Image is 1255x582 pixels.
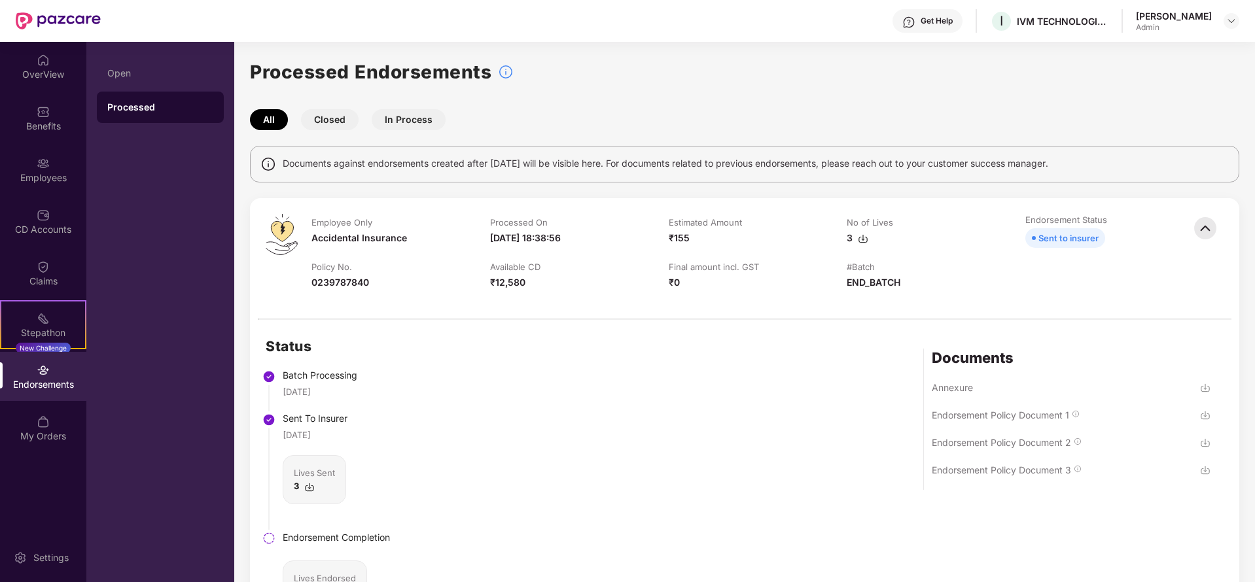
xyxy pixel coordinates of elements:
div: [PERSON_NAME] [1136,10,1212,22]
img: svg+xml;base64,PHN2ZyBpZD0iSW5mbyIgeG1sbnM9Imh0dHA6Ly93d3cudzMub3JnLzIwMDAvc3ZnIiB3aWR0aD0iMTQiIG... [1074,465,1082,473]
div: Processed [107,101,213,114]
div: [DATE] 18:38:56 [490,231,561,245]
div: END_BATCH [847,275,900,290]
div: Endorsement Policy Document 1 [932,409,1069,421]
b: 3 [294,481,299,491]
div: 3 [847,231,868,245]
img: svg+xml;base64,PHN2ZyBpZD0iSW5mbyIgeG1sbnM9Imh0dHA6Ly93d3cudzMub3JnLzIwMDAvc3ZnIiB3aWR0aD0iMTQiIG... [260,156,276,172]
div: Employee Only [311,216,372,228]
div: ₹155 [669,231,690,245]
div: Admin [1136,22,1212,33]
img: svg+xml;base64,PHN2ZyBpZD0iRHJvcGRvd24tMzJ4MzIiIHhtbG5zPSJodHRwOi8vd3d3LnczLm9yZy8yMDAwL3N2ZyIgd2... [1226,16,1237,26]
img: svg+xml;base64,PHN2ZyBpZD0iSW5mbyIgeG1sbnM9Imh0dHA6Ly93d3cudzMub3JnLzIwMDAvc3ZnIiB3aWR0aD0iMTQiIG... [1072,410,1080,418]
div: Get Help [921,16,953,26]
div: Documents [932,349,1211,367]
img: svg+xml;base64,PHN2ZyBpZD0iQ0RfQWNjb3VudHMiIGRhdGEtbmFtZT0iQ0QgQWNjb3VudHMiIHhtbG5zPSJodHRwOi8vd3... [37,209,50,222]
div: Batch Processing [283,368,390,383]
img: svg+xml;base64,PHN2ZyB4bWxucz0iaHR0cDovL3d3dy53My5vcmcvMjAwMC9zdmciIHdpZHRoPSI0OS4zMiIgaGVpZ2h0PS... [266,214,298,255]
img: svg+xml;base64,PHN2ZyBpZD0iSGVscC0zMngzMiIgeG1sbnM9Imh0dHA6Ly93d3cudzMub3JnLzIwMDAvc3ZnIiB3aWR0aD... [902,16,915,29]
img: svg+xml;base64,PHN2ZyBpZD0iRW5kb3JzZW1lbnRzIiB4bWxucz0iaHR0cDovL3d3dy53My5vcmcvMjAwMC9zdmciIHdpZH... [37,364,50,377]
div: Stepathon [1,326,85,339]
img: svg+xml;base64,PHN2ZyBpZD0iRG93bmxvYWQtMzJ4MzIiIHhtbG5zPSJodHRwOi8vd3d3LnczLm9yZy8yMDAwL3N2ZyIgd2... [1200,410,1211,420]
div: [DATE] [283,428,311,441]
img: svg+xml;base64,PHN2ZyBpZD0iSG9tZSIgeG1sbnM9Imh0dHA6Ly93d3cudzMub3JnLzIwMDAvc3ZnIiB3aWR0aD0iMjAiIG... [37,54,50,67]
button: All [250,109,288,130]
img: svg+xml;base64,PHN2ZyBpZD0iQ2xhaW0iIHhtbG5zPSJodHRwOi8vd3d3LnczLm9yZy8yMDAwL3N2ZyIgd2lkdGg9IjIwIi... [37,260,50,273]
div: Open [107,68,213,78]
div: [DATE] [283,385,311,398]
div: ₹12,580 [490,275,525,290]
span: Documents against endorsements created after [DATE] will be visible here. For documents related t... [283,156,1048,171]
div: Lives Sent [294,466,335,479]
div: Estimated Amount [669,216,742,228]
div: Endorsement Policy Document 3 [932,464,1071,476]
div: Endorsement Policy Document 2 [932,436,1071,449]
img: svg+xml;base64,PHN2ZyBpZD0iSW5mb18tXzMyeDMyIiBkYXRhLW5hbWU9IkluZm8gLSAzMngzMiIgeG1sbnM9Imh0dHA6Ly... [498,64,514,80]
div: ₹0 [669,275,680,290]
img: svg+xml;base64,PHN2ZyBpZD0iRW1wbG95ZWVzIiB4bWxucz0iaHR0cDovL3d3dy53My5vcmcvMjAwMC9zdmciIHdpZHRoPS... [37,157,50,170]
div: Policy No. [311,261,352,273]
img: svg+xml;base64,PHN2ZyB4bWxucz0iaHR0cDovL3d3dy53My5vcmcvMjAwMC9zdmciIHdpZHRoPSIyMSIgaGVpZ2h0PSIyMC... [37,312,50,325]
img: svg+xml;base64,PHN2ZyBpZD0iRG93bmxvYWQtMzJ4MzIiIHhtbG5zPSJodHRwOi8vd3d3LnczLm9yZy8yMDAwL3N2ZyIgd2... [858,233,868,244]
img: svg+xml;base64,PHN2ZyBpZD0iTXlfT3JkZXJzIiBkYXRhLW5hbWU9Ik15IE9yZGVycyIgeG1sbnM9Imh0dHA6Ly93d3cudz... [37,415,50,428]
div: #Batch [847,261,875,273]
img: svg+xml;base64,PHN2ZyBpZD0iSW5mbyIgeG1sbnM9Imh0dHA6Ly93d3cudzMub3JnLzIwMDAvc3ZnIiB3aWR0aD0iMTQiIG... [1074,437,1082,445]
div: Accidental Insurance [311,231,407,245]
div: Final amount incl. GST [669,261,759,273]
div: Settings [29,551,73,564]
img: svg+xml;base64,PHN2ZyBpZD0iU2V0dGluZy0yMHgyMCIgeG1sbnM9Imh0dHA6Ly93d3cudzMub3JnLzIwMDAvc3ZnIiB3aW... [14,551,27,564]
div: 0239787840 [311,275,369,290]
img: svg+xml;base64,PHN2ZyBpZD0iRG93bmxvYWQtMzJ4MzIiIHhtbG5zPSJodHRwOi8vd3d3LnczLm9yZy8yMDAwL3N2ZyIgd2... [1200,437,1211,448]
img: svg+xml;base64,PHN2ZyBpZD0iU3RlcC1QZW5kaW5nLTMyeDMyIiB4bWxucz0iaHR0cDovL3d3dy53My5vcmcvMjAwMC9zdm... [262,532,275,545]
div: IVM TECHNOLOGIES LLP [1017,15,1108,27]
img: svg+xml;base64,PHN2ZyBpZD0iU3RlcC1Eb25lLTMyeDMyIiB4bWxucz0iaHR0cDovL3d3dy53My5vcmcvMjAwMC9zdmciIH... [262,370,275,383]
img: svg+xml;base64,PHN2ZyBpZD0iQmFjay0zMngzMiIgeG1sbnM9Imh0dHA6Ly93d3cudzMub3JnLzIwMDAvc3ZnIiB3aWR0aD... [1191,214,1220,243]
div: Sent To Insurer [283,411,390,426]
button: In Process [372,109,446,130]
div: New Challenge [16,343,71,353]
img: New Pazcare Logo [16,12,101,29]
img: svg+xml;base64,PHN2ZyBpZD0iRG93bmxvYWQtMzJ4MzIiIHhtbG5zPSJodHRwOi8vd3d3LnczLm9yZy8yMDAwL3N2ZyIgd2... [304,482,315,492]
img: svg+xml;base64,PHN2ZyBpZD0iU3RlcC1Eb25lLTMyeDMyIiB4bWxucz0iaHR0cDovL3d3dy53My5vcmcvMjAwMC9zdmciIH... [262,413,275,426]
img: svg+xml;base64,PHN2ZyBpZD0iRG93bmxvYWQtMzJ4MzIiIHhtbG5zPSJodHRwOi8vd3d3LnczLm9yZy8yMDAwL3N2ZyIgd2... [1200,465,1211,475]
img: svg+xml;base64,PHN2ZyBpZD0iQmVuZWZpdHMiIHhtbG5zPSJodHRwOi8vd3d3LnczLm9yZy8yMDAwL3N2ZyIgd2lkdGg9Ij... [37,105,50,118]
div: No of Lives [847,216,893,228]
div: Available CD [490,261,540,273]
button: Closed [301,109,359,130]
div: Annexure [932,381,973,394]
img: svg+xml;base64,PHN2ZyBpZD0iRG93bmxvYWQtMzJ4MzIiIHhtbG5zPSJodHRwOi8vd3d3LnczLm9yZy8yMDAwL3N2ZyIgd2... [1200,383,1211,393]
h2: Status [266,335,390,357]
div: Endorsement Completion [283,530,390,545]
div: Endorsement Status [1025,214,1107,226]
div: Processed On [490,216,548,228]
h1: Processed Endorsements [250,58,491,86]
span: I [1000,13,1003,29]
div: Sent to insurer [1038,231,1099,245]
